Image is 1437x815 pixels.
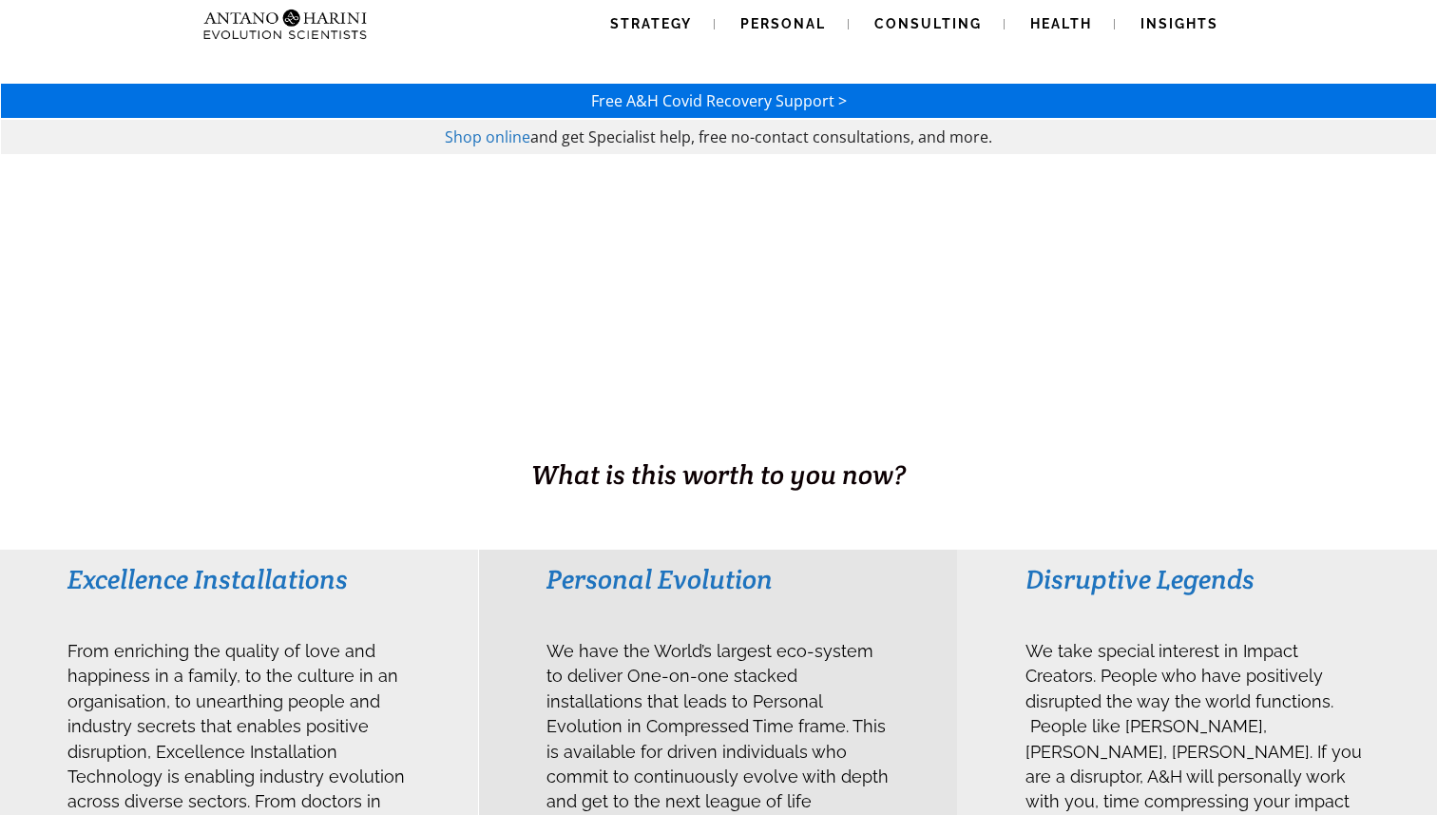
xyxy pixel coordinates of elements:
[740,16,826,31] span: Personal
[531,457,906,492] span: What is this worth to you now?
[445,126,530,147] a: Shop online
[1030,16,1092,31] span: Health
[2,416,1435,456] h1: BUSINESS. HEALTH. Family. Legacy
[610,16,692,31] span: Strategy
[591,90,847,111] a: Free A&H Covid Recovery Support >
[530,126,992,147] span: and get Specialist help, free no-contact consultations, and more.
[67,562,411,596] h3: Excellence Installations
[1140,16,1218,31] span: Insights
[874,16,982,31] span: Consulting
[1025,562,1369,596] h3: Disruptive Legends
[546,562,890,596] h3: Personal Evolution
